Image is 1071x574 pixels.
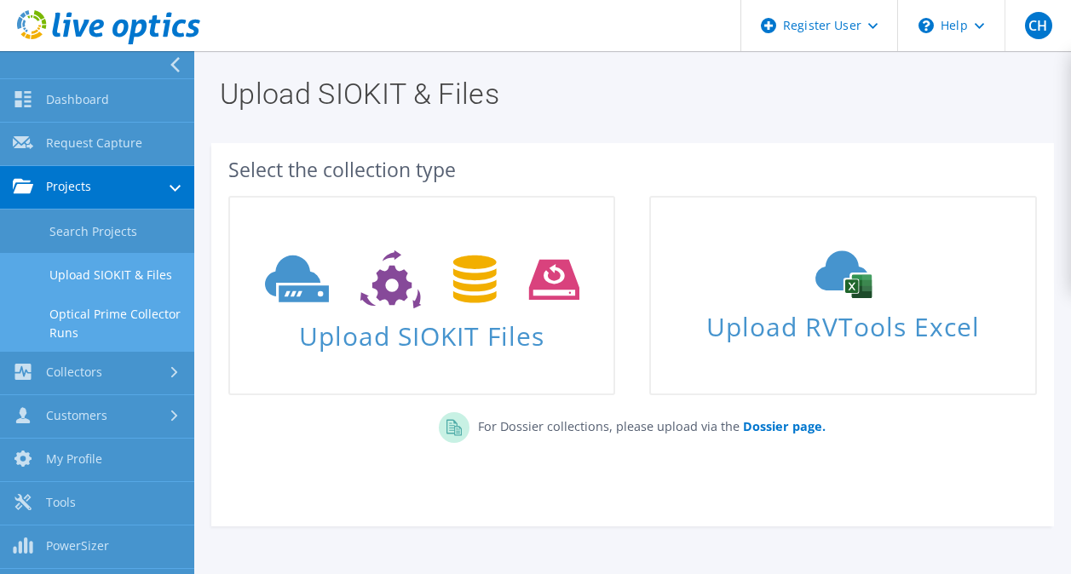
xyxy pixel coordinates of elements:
h1: Upload SIOKIT & Files [220,79,1037,108]
span: CH [1025,12,1052,39]
a: Dossier page. [740,418,826,434]
span: Upload SIOKIT Files [230,313,613,349]
svg: \n [918,18,934,33]
a: Upload SIOKIT Files [228,196,615,395]
a: Upload RVTools Excel [649,196,1036,395]
b: Dossier page. [743,418,826,434]
span: Upload RVTools Excel [651,304,1034,341]
p: For Dossier collections, please upload via the [469,412,826,436]
div: Select the collection type [228,160,1037,179]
